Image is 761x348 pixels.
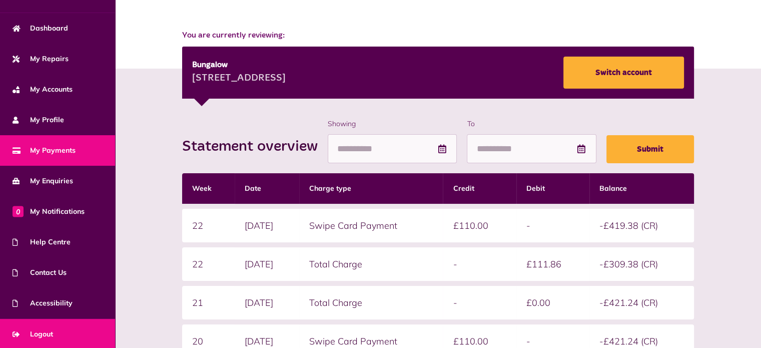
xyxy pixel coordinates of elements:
button: Submit [606,135,694,163]
span: My Payments [13,145,76,156]
td: -£309.38 (CR) [589,247,694,281]
td: [DATE] [235,286,299,319]
span: My Enquiries [13,176,73,186]
th: Date [235,173,299,204]
span: Contact Us [13,267,67,278]
span: Accessibility [13,298,73,308]
td: Total Charge [299,247,443,281]
td: £0.00 [516,286,589,319]
span: You are currently reviewing: [182,30,693,42]
td: - [443,286,516,319]
h2: Statement overview [182,138,328,156]
td: [DATE] [235,247,299,281]
td: Swipe Card Payment [299,209,443,242]
th: Credit [443,173,516,204]
td: 21 [182,286,235,319]
span: Help Centre [13,237,71,247]
span: My Notifications [13,206,85,217]
td: £110.00 [443,209,516,242]
a: Switch account [563,57,684,89]
span: My Profile [13,115,64,125]
div: Bungalow [192,59,286,71]
span: Logout [13,329,53,339]
td: 22 [182,247,235,281]
td: Total Charge [299,286,443,319]
div: [STREET_ADDRESS] [192,71,286,86]
td: -£421.24 (CR) [589,286,694,319]
span: 0 [13,206,24,217]
span: Dashboard [13,23,68,34]
td: - [516,209,589,242]
label: To [467,119,596,129]
td: - [443,247,516,281]
td: £111.86 [516,247,589,281]
th: Charge type [299,173,443,204]
th: Debit [516,173,589,204]
th: Balance [589,173,694,204]
span: My Accounts [13,84,73,95]
label: Showing [328,119,457,129]
td: -£419.38 (CR) [589,209,694,242]
td: [DATE] [235,209,299,242]
th: Week [182,173,235,204]
span: My Repairs [13,54,69,64]
td: 22 [182,209,235,242]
